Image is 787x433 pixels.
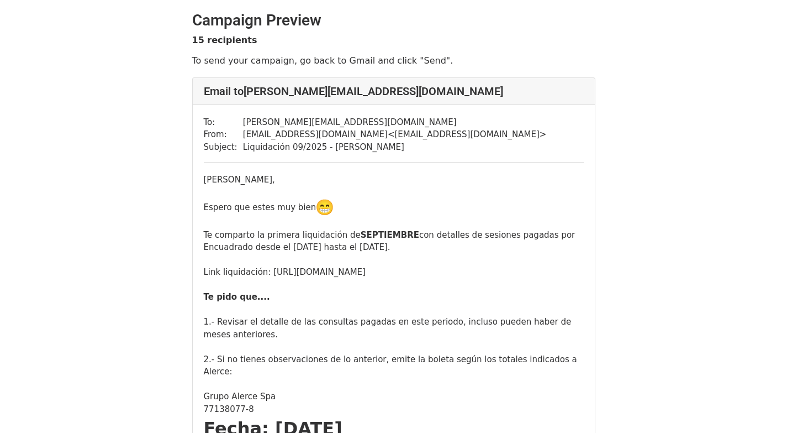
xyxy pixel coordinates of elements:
div: 2.- Si no tienes observaciones de lo anterior, emite la boleta según los totales indicados a Alerce: [204,353,584,378]
h2: Campaign Preview [192,11,595,30]
div: Te comparto la primera liquidación de con detalles de sesiones pagadas por Encuadrado desde el [D... [204,229,584,279]
strong: 15 recipients [192,35,257,45]
div: 77138077-8 [204,403,584,416]
td: To: [204,116,243,129]
img: 😁 [316,199,334,216]
b: Te pido que.... [204,292,270,302]
p: To send your campaign, go back to Gmail and click "Send". [192,55,595,66]
td: From: [204,128,243,141]
h4: Email to [PERSON_NAME][EMAIL_ADDRESS][DOMAIN_NAME] [204,85,584,98]
td: Liquidación 09/2025 - [PERSON_NAME] [243,141,547,154]
td: [PERSON_NAME][EMAIL_ADDRESS][DOMAIN_NAME] [243,116,547,129]
td: Subject: [204,141,243,154]
div: Grupo Alerce Spa [204,390,584,403]
div: [PERSON_NAME], [204,174,584,186]
div: 1.- Revisar el detalle de las consultas pagadas en este periodo, incluso pueden haber de meses an... [204,316,584,341]
td: [EMAIL_ADDRESS][DOMAIN_NAME] < [EMAIL_ADDRESS][DOMAIN_NAME] > [243,128,547,141]
div: Espero que estes muy bien [204,199,584,216]
b: SEPTIEMBRE [361,230,419,240]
